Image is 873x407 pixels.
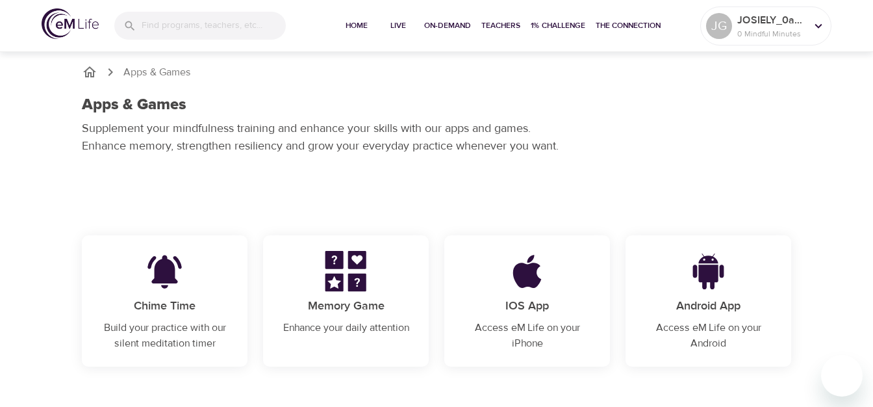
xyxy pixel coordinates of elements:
[481,19,520,33] span: Teachers
[424,19,471,33] span: On-Demand
[279,320,413,335] p: Enhance your daily attention
[142,12,286,40] input: Find programs, teachers, etc...
[626,235,791,367] a: Android AppAndroid AppAccess eM Life on your Android
[460,320,594,351] p: Access eM Life on your iPhone
[279,297,413,315] p: Memory Game
[82,120,569,155] p: Supplement your mindfulness training and enhance your skills with our apps and games. Enhance mem...
[641,297,776,315] p: Android App
[82,64,791,80] nav: breadcrumb
[124,251,205,292] img: Chime Time
[123,65,191,80] p: Apps & Games
[821,355,863,397] iframe: Button to launch messaging window
[737,28,806,40] p: 0 Mindful Minutes
[42,8,99,39] img: logo
[641,320,776,351] p: Access eM Life on your Android
[305,251,386,292] img: Memory Game
[444,235,610,367] a: IOS AppIOS AppAccess eM Life on your iPhone
[97,320,232,351] p: Build your practice with our silent meditation timer
[383,19,414,33] span: Live
[487,251,567,292] img: IOS App
[97,297,232,315] p: Chime Time
[263,235,429,351] a: Memory GameMemory GameEnhance your daily attention
[460,297,594,315] p: IOS App
[82,235,247,367] a: Chime TimeChime TimeBuild your practice with our silent meditation timer
[531,19,585,33] span: 1% Challenge
[82,96,186,114] h1: Apps & Games
[737,12,806,28] p: JOSIELY_0a4dd3
[668,251,748,292] img: Android App
[706,13,732,39] div: JG
[341,19,372,33] span: Home
[596,19,661,33] span: The Connection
